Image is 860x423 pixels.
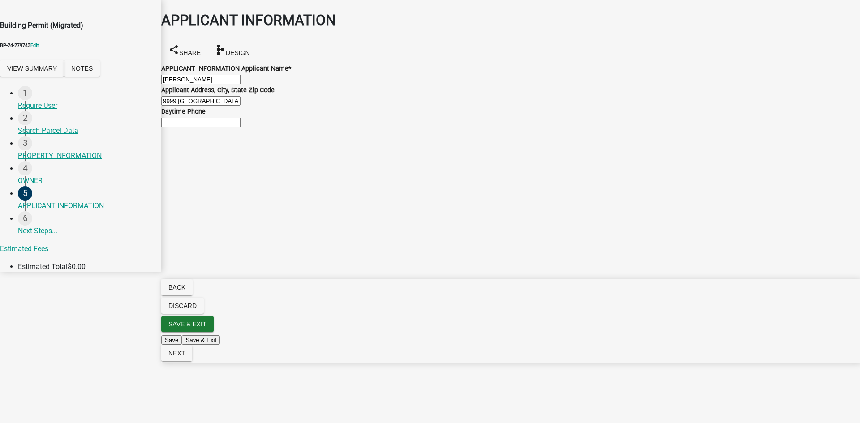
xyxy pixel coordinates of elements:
[161,316,214,332] button: Save & Exit
[18,201,154,211] div: APPLICANT INFORMATION
[161,279,193,295] button: Back
[18,161,32,175] div: 4
[18,186,32,201] div: 5
[161,345,192,361] button: Next
[68,262,86,271] span: $0.00
[161,108,206,115] label: Daytime Phone
[168,284,185,291] span: Back
[161,298,204,314] button: Discard
[161,41,208,61] button: shareShare
[168,44,179,55] i: share
[18,100,154,111] div: Require User
[18,86,32,100] div: 1
[18,136,32,150] div: 3
[18,262,68,271] span: Estimated Total
[215,44,226,55] i: schema
[64,65,100,73] wm-modal-confirm: Notes
[168,350,185,357] span: Next
[18,175,154,186] div: OWNER
[161,86,275,94] label: Applicant Address, City, State Zip Code
[18,211,32,226] div: 6
[30,43,39,48] a: Edit
[161,65,291,73] label: APPLICANT INFORMATION Applicant Name
[226,49,250,56] span: Design
[18,211,161,241] a: Next Steps...
[30,43,39,48] wm-modal-confirm: Edit Application Number
[18,125,154,136] div: Search Parcel Data
[18,111,32,125] div: 2
[208,41,257,61] button: schemaDesign
[161,9,860,31] h1: APPLICANT INFORMATION
[64,60,100,77] button: Notes
[18,150,154,161] div: PROPERTY INFORMATION
[168,320,206,328] span: Save & Exit
[179,49,201,56] span: Share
